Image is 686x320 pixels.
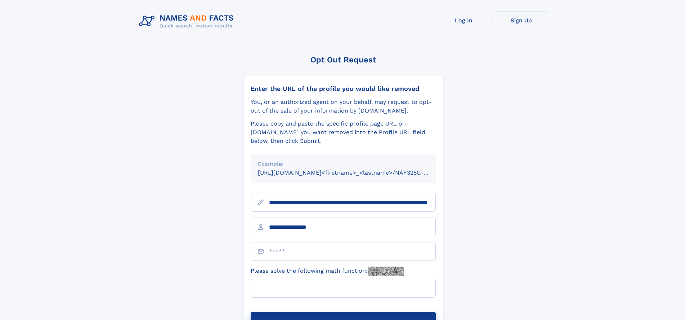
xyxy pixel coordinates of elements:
[258,160,429,168] div: Example:
[493,12,550,29] a: Sign Up
[243,55,443,64] div: Opt Out Request
[258,169,449,176] small: [URL][DOMAIN_NAME]<firstname>_<lastname>/NAF325G-xxxxxxxx
[136,12,240,31] img: Logo Names and Facts
[251,267,404,276] label: Please solve the following math function:
[251,85,436,93] div: Enter the URL of the profile you would like removed
[251,98,436,115] div: You, or an authorized agent on your behalf, may request to opt-out of the sale of your informatio...
[435,12,493,29] a: Log In
[251,119,436,145] div: Please copy and paste the specific profile page URL on [DOMAIN_NAME] you want removed into the Pr...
